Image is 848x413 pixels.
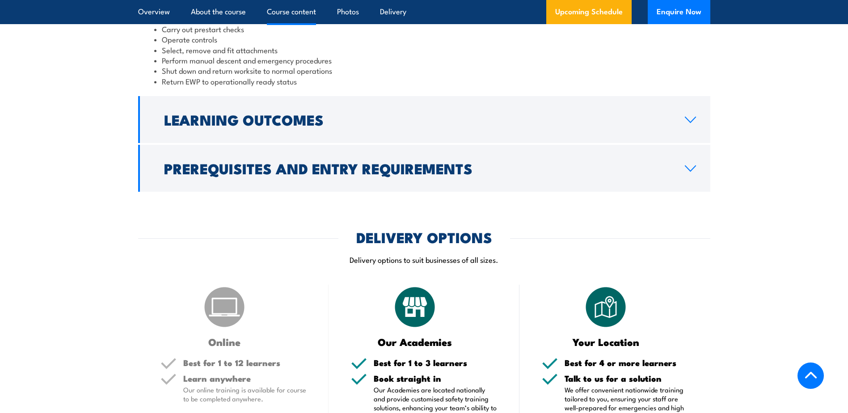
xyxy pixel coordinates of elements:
h3: Your Location [542,337,670,347]
p: Delivery options to suit businesses of all sizes. [138,254,710,265]
li: Carry out prestart checks [154,24,694,34]
a: Prerequisites and Entry Requirements [138,145,710,192]
h2: DELIVERY OPTIONS [356,231,492,243]
a: Learning Outcomes [138,96,710,143]
h5: Learn anywhere [183,374,307,383]
li: Perform manual descent and emergency procedures [154,55,694,65]
h2: Learning Outcomes [164,113,671,126]
li: Shut down and return worksite to normal operations [154,65,694,76]
li: Select, remove and fit attachments [154,45,694,55]
h3: Our Academies [351,337,479,347]
h5: Talk to us for a solution [565,374,688,383]
li: Return EWP to operationally ready status [154,76,694,86]
h3: Online [160,337,289,347]
h2: Prerequisites and Entry Requirements [164,162,671,174]
h5: Best for 1 to 3 learners [374,358,497,367]
h5: Book straight in [374,374,497,383]
p: Our online training is available for course to be completed anywhere. [183,385,307,403]
h5: Best for 4 or more learners [565,358,688,367]
li: Operate controls [154,34,694,44]
h5: Best for 1 to 12 learners [183,358,307,367]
